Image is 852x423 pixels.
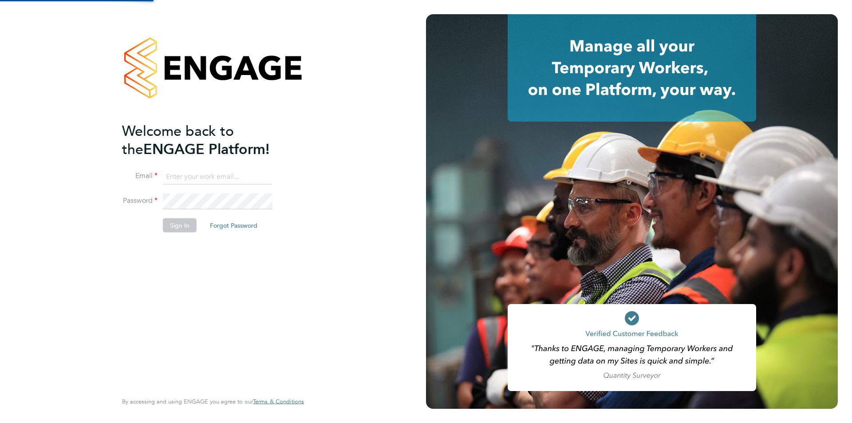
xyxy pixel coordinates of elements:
label: Email [122,171,158,181]
label: Password [122,196,158,206]
button: Sign In [163,218,197,233]
span: Welcome back to the [122,122,234,158]
h2: ENGAGE Platform! [122,122,295,158]
span: By accessing and using ENGAGE you agree to our [122,398,304,405]
input: Enter your work email... [163,169,272,185]
a: Terms & Conditions [253,398,304,405]
button: Forgot Password [203,218,264,233]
